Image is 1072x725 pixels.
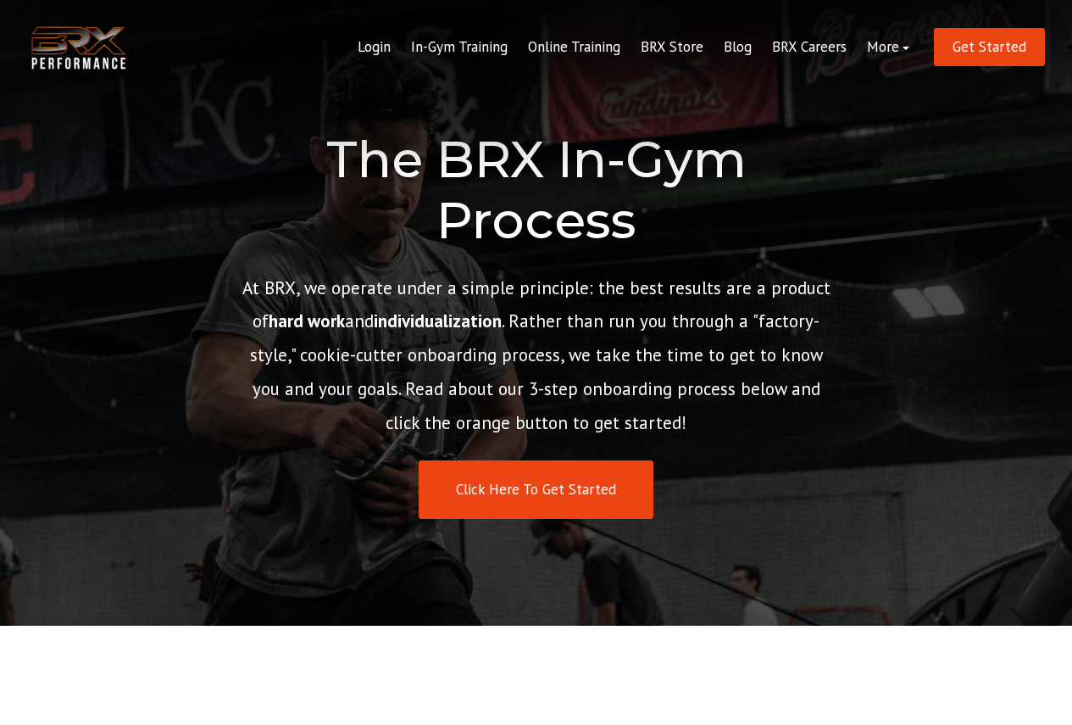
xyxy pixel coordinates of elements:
[857,27,919,68] a: More
[630,27,714,68] a: BRX Store
[934,28,1045,66] a: Get Started
[401,27,518,68] a: In-Gym Training
[28,22,130,74] img: BRX Transparent Logo-2
[374,310,502,332] strong: individualization
[269,310,345,332] strong: hard work
[326,128,747,251] span: The BRX In-Gym Process
[518,27,630,68] a: Online Training
[762,27,857,68] a: BRX Careers
[347,27,919,68] div: Navigation Menu
[714,27,762,68] a: Blog
[347,27,401,68] a: Login
[242,276,830,435] span: At BRX, we operate under a simple principle: the best results are a product of and . Rather than ...
[419,460,653,519] a: Click Here To Get Started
